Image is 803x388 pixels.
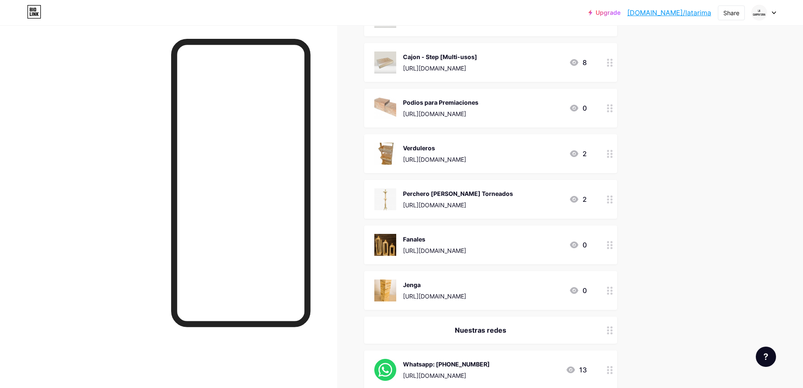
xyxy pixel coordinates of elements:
div: 0 [569,285,587,296]
div: Share [723,8,739,17]
div: 2 [569,149,587,159]
div: Podios para Premiaciones [403,98,478,107]
div: Verduleros [403,144,466,152]
div: [URL][DOMAIN_NAME] [403,246,466,255]
img: La Tarima - Decoración [751,5,767,21]
div: [URL][DOMAIN_NAME] [403,371,490,380]
div: 8 [569,57,587,68]
div: Fanales [403,235,466,244]
div: 0 [569,240,587,250]
img: Jenga [374,279,396,301]
img: Cajon - Step [Multi-usos] [374,52,396,73]
div: [URL][DOMAIN_NAME] [403,292,466,301]
div: 13 [566,365,587,375]
div: [URL][DOMAIN_NAME] [403,64,477,73]
img: Perchero de madera Torneados [374,188,396,210]
div: 0 [569,103,587,113]
img: Fanales [374,234,396,256]
img: Podios para Premiaciones [374,97,396,119]
div: Perchero [PERSON_NAME] Torneados [403,189,513,198]
a: [DOMAIN_NAME]/latarima [627,8,711,18]
div: Jenga [403,280,466,289]
img: Verduleros [374,143,396,165]
a: Upgrade [588,9,620,16]
div: [URL][DOMAIN_NAME] [403,155,466,164]
div: Nuestras redes [374,325,587,335]
div: Whatsapp: [PHONE_NUMBER] [403,360,490,369]
div: [URL][DOMAIN_NAME] [403,201,513,209]
div: 2 [569,194,587,204]
img: Whatsapp: +54 911 6700 7723 [374,359,396,381]
div: [URL][DOMAIN_NAME] [403,109,478,118]
div: Cajon - Step [Multi-usos] [403,52,477,61]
